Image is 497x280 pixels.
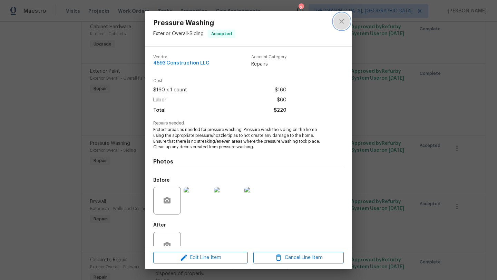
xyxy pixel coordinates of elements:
[153,158,344,165] h4: Photos
[153,85,187,95] span: $160 x 1 count
[153,223,166,228] h5: After
[153,121,344,126] span: Repairs needed
[155,253,246,262] span: Edit Line Item
[153,127,325,150] span: Protect areas as needed for pressure washing. Pressure wash the siding on the home using the appr...
[299,4,303,11] div: 2
[153,61,209,66] span: 4593 Construction LLC
[153,19,235,27] span: Pressure Washing
[277,95,286,105] span: $60
[274,106,286,116] span: $220
[153,106,166,116] span: Total
[255,253,342,262] span: Cancel Line Item
[275,85,286,95] span: $160
[153,31,204,36] span: Exterior Overall - Siding
[153,252,248,264] button: Edit Line Item
[251,55,286,59] span: Account Category
[153,95,166,105] span: Labor
[153,79,286,83] span: Cost
[253,252,344,264] button: Cancel Line Item
[153,178,170,183] h5: Before
[333,13,350,30] button: close
[251,61,286,68] span: Repairs
[153,55,209,59] span: Vendor
[208,30,235,37] span: Accepted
